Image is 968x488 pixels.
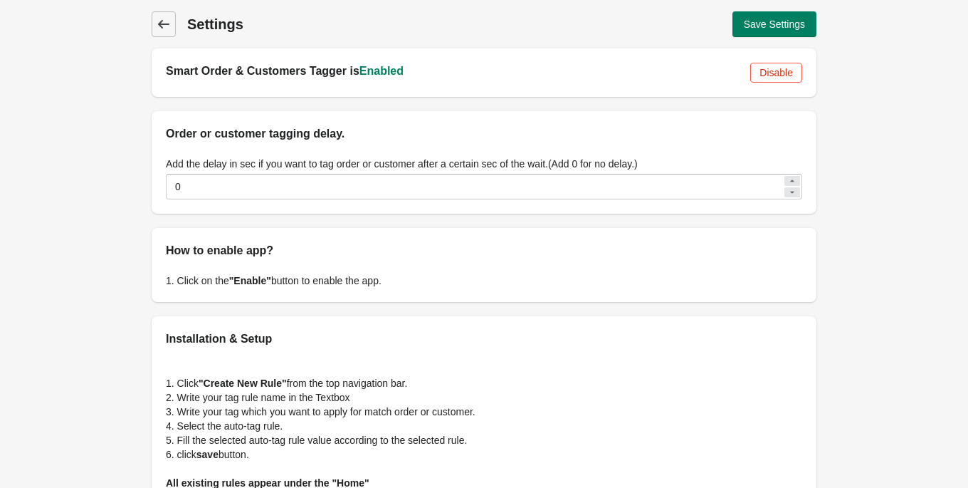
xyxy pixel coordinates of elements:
[750,63,802,83] button: Disable
[166,157,638,171] label: Add the delay in sec if you want to tag order or customer after a certain sec of the wait.(Add 0 ...
[166,390,802,405] p: 2. Write your tag rule name in the Textbox
[166,242,802,259] h2: How to enable app?
[196,449,219,460] b: save
[732,11,816,37] button: Save Settings
[359,65,404,77] span: Enabled
[166,331,802,348] h2: Installation & Setup
[744,19,805,30] span: Save Settings
[166,63,739,80] h2: Smart Order & Customers Tagger is
[166,419,802,433] p: 4. Select the auto-tag rule.
[199,378,287,389] b: "Create New Rule"
[166,274,802,288] p: 1. Click on the button to enable the app.
[229,275,271,286] b: "Enable"
[166,174,782,199] input: delay in sec
[166,376,802,390] p: 1. Click from the top navigation bar.
[166,447,802,462] p: 6. click button.
[187,14,476,34] h1: Settings
[166,433,802,447] p: 5. Fill the selected auto-tag rule value according to the selected rule.
[166,125,802,142] h2: Order or customer tagging delay.
[759,67,793,78] span: Disable
[166,405,802,419] p: 3. Write your tag which you want to apply for match order or customer.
